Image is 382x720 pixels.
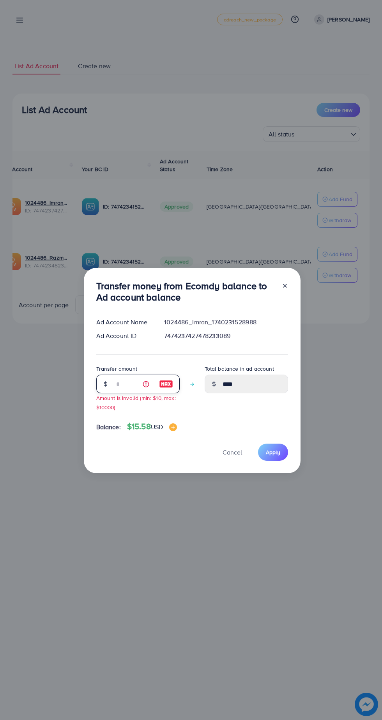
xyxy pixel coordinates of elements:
span: Balance: [96,423,121,432]
img: image [169,423,177,431]
div: 1024486_Imran_1740231528988 [158,318,294,327]
span: USD [151,423,163,431]
div: 7474237427478233089 [158,331,294,340]
div: Ad Account Name [90,318,158,327]
button: Apply [258,444,288,460]
label: Total balance in ad account [205,365,274,373]
h4: $15.58 [127,422,177,432]
div: Ad Account ID [90,331,158,340]
img: image [159,379,173,389]
button: Cancel [213,444,252,460]
small: Amount is invalid (min: $10, max: $10000) [96,394,176,410]
h3: Transfer money from Ecomdy balance to Ad account balance [96,280,276,303]
span: Apply [266,448,280,456]
span: Cancel [223,448,242,456]
label: Transfer amount [96,365,137,373]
